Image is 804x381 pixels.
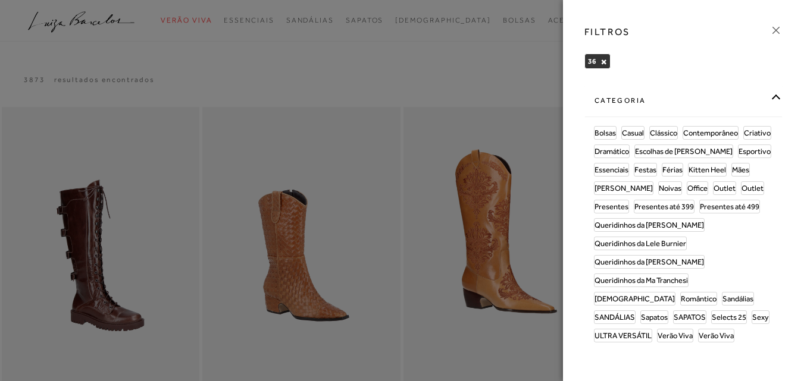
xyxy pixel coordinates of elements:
span: SANDÁLIAS [595,313,635,322]
a: Queridinhos da Ma Tranchesi [595,274,688,286]
a: Selects 25 [712,311,746,323]
a: Outlet [742,182,764,194]
a: Presentes até 399 [634,200,694,213]
span: Verão Viva [699,331,734,340]
a: Férias [662,163,683,176]
a: Contemporâneo [683,127,738,139]
span: Noivas [659,184,681,193]
span: Presentes até 399 [634,202,694,211]
span: Sapatos [641,313,668,322]
span: [PERSON_NAME] [595,184,653,193]
span: Romântico [681,294,717,303]
button: 36 Close [600,58,607,66]
span: Bolsas [595,128,616,137]
a: Mães [732,163,749,176]
a: [PERSON_NAME] [595,182,653,194]
span: Escolhas de [PERSON_NAME] [635,147,733,156]
span: Criativo [744,128,771,137]
span: 36 [588,57,596,65]
a: Criativo [744,127,771,139]
a: Verão Viva [658,329,693,342]
h3: FILTROS [584,25,630,39]
span: Presentes até 499 [700,202,759,211]
a: Outlet [714,182,736,194]
a: Queridinhos da [PERSON_NAME] [595,256,704,268]
span: Dramático [595,147,629,156]
span: Contemporâneo [683,128,738,137]
a: Queridinhos da Lele Burnier [595,237,686,250]
a: Office [687,182,708,194]
span: Queridinhos da Lele Burnier [595,239,686,248]
span: Queridinhos da Ma Tranchesi [595,276,688,285]
a: ULTRA VERSÁTIL [595,329,652,342]
a: Clássico [650,127,677,139]
span: ULTRA VERSÁTIL [595,331,652,340]
span: Presentes [595,202,628,211]
a: Dramático [595,145,629,158]
a: [DEMOGRAPHIC_DATA] [595,292,675,305]
span: Sexy [752,313,769,322]
a: Presentes [595,200,628,213]
span: Queridinhos da [PERSON_NAME] [595,221,704,229]
span: Verão Viva [658,331,693,340]
span: Outlet [714,184,736,193]
span: Festas [634,165,656,174]
a: Sandálias [722,292,753,305]
a: Queridinhos da [PERSON_NAME] [595,219,704,231]
span: Office [687,184,708,193]
span: [DEMOGRAPHIC_DATA] [595,294,675,303]
span: Clássico [650,128,677,137]
span: SAPATOS [674,313,706,322]
a: Verão Viva [699,329,734,342]
a: Festas [634,163,656,176]
span: Selects 25 [712,313,746,322]
a: Casual [622,127,644,139]
span: Mães [732,165,749,174]
a: Presentes até 499 [700,200,759,213]
a: Romântico [681,292,717,305]
a: SANDÁLIAS [595,311,635,323]
a: Kitten Heel [689,163,726,176]
span: Outlet [742,184,764,193]
a: SAPATOS [674,311,706,323]
span: Essenciais [595,165,628,174]
span: Sandálias [722,294,753,303]
a: Escolhas de [PERSON_NAME] [635,145,733,158]
a: Sapatos [641,311,668,323]
a: Noivas [659,182,681,194]
span: Férias [662,165,683,174]
span: Kitten Heel [689,165,726,174]
a: Essenciais [595,163,628,176]
span: Esportivo [739,147,771,156]
span: Casual [622,128,644,137]
a: Sexy [752,311,769,323]
a: Bolsas [595,127,616,139]
div: categoria [585,85,782,116]
a: Esportivo [739,145,771,158]
span: Queridinhos da [PERSON_NAME] [595,257,704,266]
